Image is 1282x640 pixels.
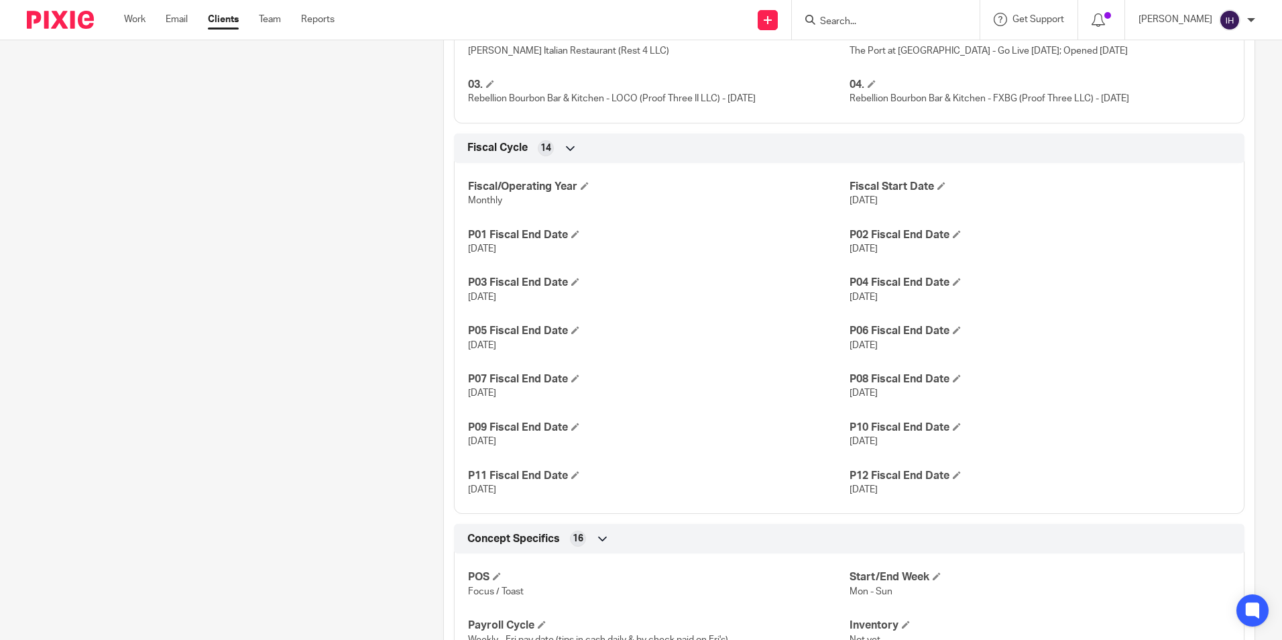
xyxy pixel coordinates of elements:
h4: P04 Fiscal End Date [850,276,1230,290]
h4: 03. [468,78,849,92]
h4: Fiscal Start Date [850,180,1230,194]
span: Rebellion Bourbon Bar & Kitchen - FXBG (Proof Three LLC) - [DATE] [850,94,1129,103]
h4: P08 Fiscal End Date [850,372,1230,386]
span: [PERSON_NAME] Italian Restaurant (Rest 4 LLC) [468,46,669,56]
p: [PERSON_NAME] [1139,13,1212,26]
span: Monthly [468,196,502,205]
span: [DATE] [468,341,496,350]
span: [DATE] [850,341,878,350]
span: Rebellion Bourbon Bar & Kitchen - LOCO (Proof Three II LLC) - [DATE] [468,94,756,103]
img: Pixie [27,11,94,29]
span: [DATE] [850,388,878,398]
span: Concept Specifics [467,532,560,546]
h4: Start/End Week [850,570,1230,584]
span: Focus / Toast [468,587,524,596]
span: [DATE] [850,196,878,205]
h4: P11 Fiscal End Date [468,469,849,483]
h4: P10 Fiscal End Date [850,421,1230,435]
a: Team [259,13,281,26]
a: Clients [208,13,239,26]
span: 14 [540,142,551,155]
a: Reports [301,13,335,26]
h4: Inventory [850,619,1230,633]
a: Work [124,13,145,26]
h4: POS [468,570,849,584]
h4: P05 Fiscal End Date [468,324,849,338]
span: [DATE] [468,485,496,494]
input: Search [819,16,939,28]
span: Get Support [1012,15,1064,24]
h4: Fiscal/Operating Year [468,180,849,194]
h4: P07 Fiscal End Date [468,372,849,386]
h4: P12 Fiscal End Date [850,469,1230,483]
span: [DATE] [850,437,878,446]
span: Mon - Sun [850,587,892,596]
h4: P06 Fiscal End Date [850,324,1230,338]
h4: P02 Fiscal End Date [850,228,1230,242]
span: [DATE] [468,292,496,302]
a: Email [166,13,188,26]
img: svg%3E [1219,9,1240,31]
span: [DATE] [850,485,878,494]
h4: P03 Fiscal End Date [468,276,849,290]
h4: P09 Fiscal End Date [468,421,849,435]
span: 16 [573,532,583,545]
span: [DATE] [468,437,496,446]
span: The Port at [GEOGRAPHIC_DATA] - Go Live [DATE]; Opened [DATE] [850,46,1128,56]
h4: Payroll Cycle [468,619,849,633]
span: Fiscal Cycle [467,141,528,155]
span: [DATE] [850,244,878,254]
h4: P01 Fiscal End Date [468,228,849,242]
h4: 04. [850,78,1230,92]
span: [DATE] [468,244,496,254]
span: [DATE] [850,292,878,302]
span: [DATE] [468,388,496,398]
